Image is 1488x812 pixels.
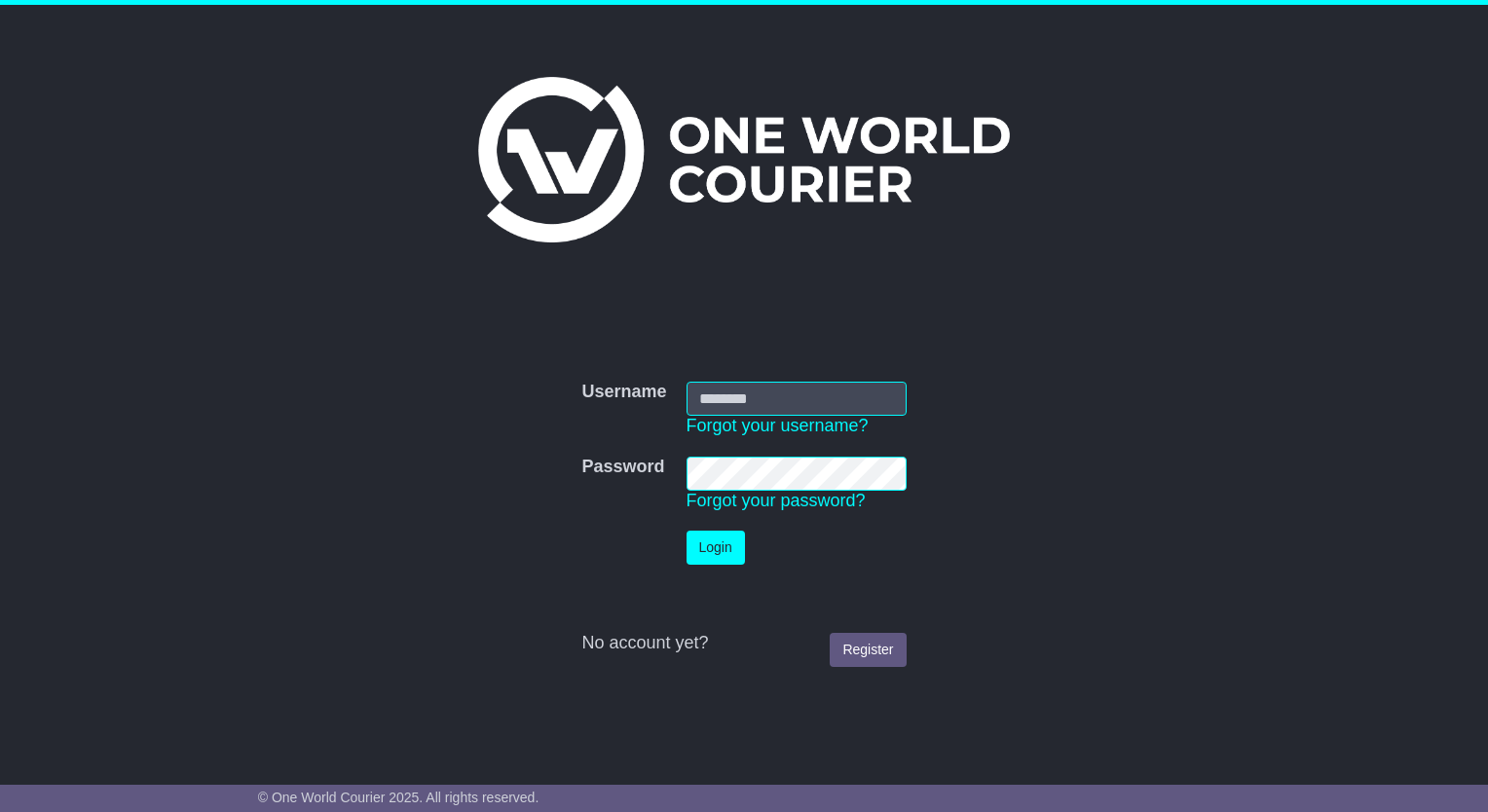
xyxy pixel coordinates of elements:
[258,790,539,805] span: © One World Courier 2025. All rights reserved.
[581,633,906,654] div: No account yet?
[687,531,745,565] button: Login
[687,416,869,435] a: Forgot your username?
[830,633,906,667] a: Register
[581,457,664,478] label: Password
[478,77,1010,242] img: One World
[687,491,866,510] a: Forgot your password?
[581,382,666,403] label: Username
